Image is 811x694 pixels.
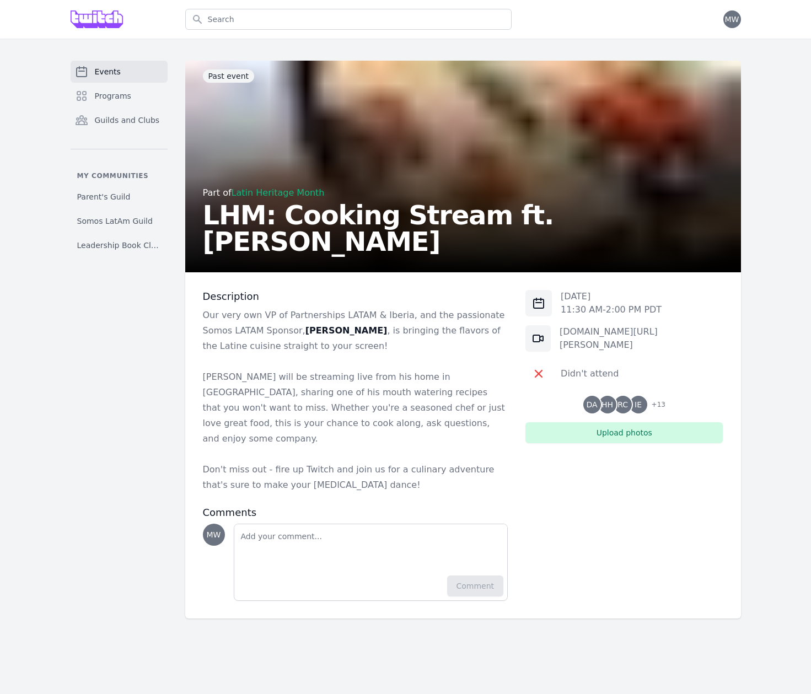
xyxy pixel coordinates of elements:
[203,290,508,303] h3: Description
[95,66,121,77] span: Events
[71,10,123,28] img: Grove
[203,69,255,83] span: Past event
[77,191,131,202] span: Parent's Guild
[525,422,723,443] button: Upload photos
[203,462,508,493] p: Don't miss out - fire up Twitch and join us for a culinary adventure that's sure to make your [ME...
[561,303,662,316] p: 11:30 AM - 2:00 PM PDT
[232,187,325,198] a: Latin Heritage Month
[71,211,168,231] a: Somos LatAm Guild
[203,308,508,354] p: Our very own VP of Partnerships LATAM & Iberia, and the passionate Somos LATAM Sponsor, , is brin...
[561,290,662,303] p: [DATE]
[77,216,153,227] span: Somos LatAm Guild
[203,506,508,519] h3: Comments
[601,401,613,408] span: HH
[645,398,665,413] span: + 13
[723,10,741,28] button: MW
[207,531,221,539] span: MW
[587,401,598,408] span: DA
[71,235,168,255] a: Leadership Book Club
[185,9,512,30] input: Search
[71,171,168,180] p: My communities
[71,61,168,255] nav: Sidebar
[203,202,723,255] h2: LHM: Cooking Stream ft. [PERSON_NAME]
[560,326,658,350] a: [DOMAIN_NAME][URL][PERSON_NAME]
[561,367,619,380] div: Didn't attend
[203,369,508,446] p: [PERSON_NAME] will be streaming live from his home in [GEOGRAPHIC_DATA], sharing one of his mouth...
[635,401,642,408] span: IE
[95,90,131,101] span: Programs
[617,401,628,408] span: RC
[71,85,168,107] a: Programs
[203,186,723,200] div: Part of
[95,115,160,126] span: Guilds and Clubs
[447,575,504,596] button: Comment
[71,187,168,207] a: Parent's Guild
[725,15,739,23] span: MW
[71,61,168,83] a: Events
[305,325,388,336] strong: [PERSON_NAME]
[77,240,161,251] span: Leadership Book Club
[71,109,168,131] a: Guilds and Clubs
